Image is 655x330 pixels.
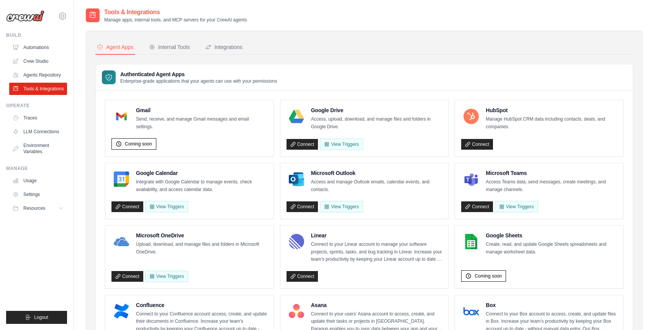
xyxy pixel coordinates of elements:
a: Automations [9,41,67,54]
h4: Asana [311,301,442,309]
h4: Microsoft OneDrive [136,232,267,239]
img: Google Calendar Logo [114,172,129,187]
a: Tools & Integrations [9,83,67,95]
span: Resources [23,205,45,211]
div: Internal Tools [149,43,190,51]
h4: Linear [311,232,442,239]
img: Asana Logo [289,304,304,319]
div: Agent Apps [97,43,134,51]
button: Logout [6,311,67,324]
p: Send, receive, and manage Gmail messages and email settings. [136,116,267,131]
div: Build [6,32,67,38]
h4: Google Drive [311,106,442,114]
p: Access Teams data, send messages, create meetings, and manage channels. [486,178,617,193]
a: Traces [9,112,67,124]
div: Integrations [205,43,242,51]
: View Triggers [145,271,188,282]
p: Access and manage Outlook emails, calendar events, and contacts. [311,178,442,193]
p: Enterprise-grade applications that your agents can use with your permissions [120,78,277,84]
p: Manage HubSpot CRM data including contacts, deals, and companies. [486,116,617,131]
a: Connect [287,201,318,212]
h3: Authenticated Agent Apps [120,70,277,78]
img: Confluence Logo [114,304,129,319]
a: Connect [111,201,143,212]
p: Connect to your Linear account to manage your software projects, sprints, tasks, and bug tracking... [311,241,442,263]
a: Connect [111,271,143,282]
h4: HubSpot [486,106,617,114]
img: Gmail Logo [114,109,129,124]
a: Connect [461,139,493,150]
img: Microsoft OneDrive Logo [114,234,129,249]
a: Crew Studio [9,55,67,67]
button: Resources [9,202,67,214]
p: Integrate with Google Calendar to manage events, check availability, and access calendar data. [136,178,267,193]
span: Coming soon [475,273,502,279]
div: Operate [6,103,67,109]
img: Box Logo [463,304,479,319]
a: Agents Repository [9,69,67,81]
: View Triggers [495,201,538,212]
h4: Gmail [136,106,267,114]
p: Create, read, and update Google Sheets spreadsheets and manage worksheet data. [486,241,617,256]
img: Google Drive Logo [289,109,304,124]
button: Internal Tools [147,40,192,55]
img: Linear Logo [289,234,304,249]
a: LLM Connections [9,126,67,138]
: View Triggers [320,139,363,150]
p: Upload, download, and manage files and folders in Microsoft OneDrive. [136,241,267,256]
: View Triggers [320,201,363,212]
img: Microsoft Teams Logo [463,172,479,187]
h4: Box [486,301,617,309]
button: Agent Apps [95,40,135,55]
img: HubSpot Logo [463,109,479,124]
a: Connect [287,139,318,150]
h2: Tools & Integrations [104,8,247,17]
span: Coming soon [125,141,152,147]
p: Access, upload, download, and manage files and folders in Google Drive. [311,116,442,131]
p: Manage apps, internal tools, and MCP servers for your CrewAI agents [104,17,247,23]
h4: Google Sheets [486,232,617,239]
a: Connect [461,201,493,212]
h4: Google Calendar [136,169,267,177]
button: View Triggers [145,201,188,212]
h4: Microsoft Outlook [311,169,442,177]
h4: Confluence [136,301,267,309]
a: Environment Variables [9,139,67,158]
img: Logo [6,10,44,22]
img: Google Sheets Logo [463,234,479,249]
a: Usage [9,175,67,187]
img: Microsoft Outlook Logo [289,172,304,187]
a: Connect [287,271,318,282]
div: Manage [6,165,67,172]
h4: Microsoft Teams [486,169,617,177]
a: Settings [9,188,67,201]
button: Integrations [204,40,244,55]
span: Logout [34,314,48,320]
